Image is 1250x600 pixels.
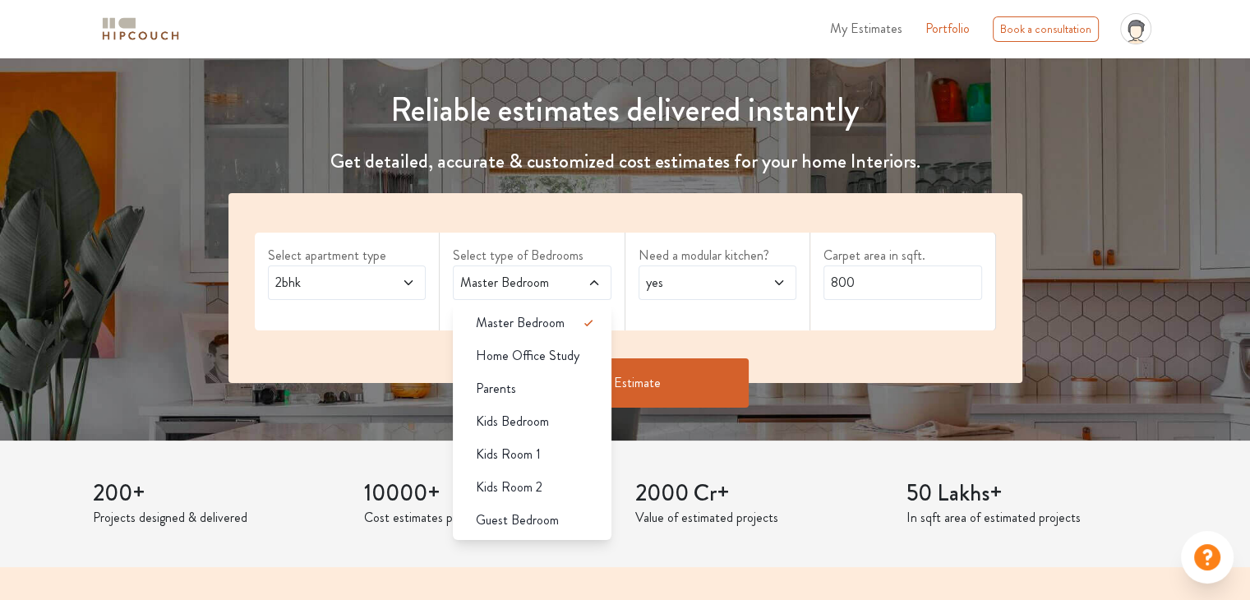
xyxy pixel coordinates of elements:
[476,510,559,530] span: Guest Bedroom
[830,19,902,38] span: My Estimates
[476,445,541,464] span: Kids Room 1
[99,11,182,48] span: logo-horizontal.svg
[364,480,616,508] h3: 10000+
[453,300,611,317] div: select 1 more room(s)
[457,273,565,293] span: Master Bedroom
[272,273,380,293] span: 2bhk
[219,90,1032,130] h1: Reliable estimates delivered instantly
[906,480,1158,508] h3: 50 Lakhs+
[906,508,1158,528] p: In sqft area of estimated projects
[823,265,982,300] input: Enter area sqft
[476,313,565,333] span: Master Bedroom
[219,150,1032,173] h4: Get detailed, accurate & customized cost estimates for your home Interiors.
[502,358,749,408] button: Get Estimate
[635,508,887,528] p: Value of estimated projects
[364,508,616,528] p: Cost estimates provided
[476,478,542,497] span: Kids Room 2
[268,246,427,265] label: Select apartment type
[925,19,970,39] a: Portfolio
[635,480,887,508] h3: 2000 Cr+
[453,246,611,265] label: Select type of Bedrooms
[993,16,1099,42] div: Book a consultation
[639,246,797,265] label: Need a modular kitchen?
[643,273,750,293] span: yes
[93,480,344,508] h3: 200+
[823,246,982,265] label: Carpet area in sqft.
[93,508,344,528] p: Projects designed & delivered
[476,346,579,366] span: Home Office Study
[476,379,516,399] span: Parents
[476,412,549,432] span: Kids Bedroom
[99,15,182,44] img: logo-horizontal.svg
